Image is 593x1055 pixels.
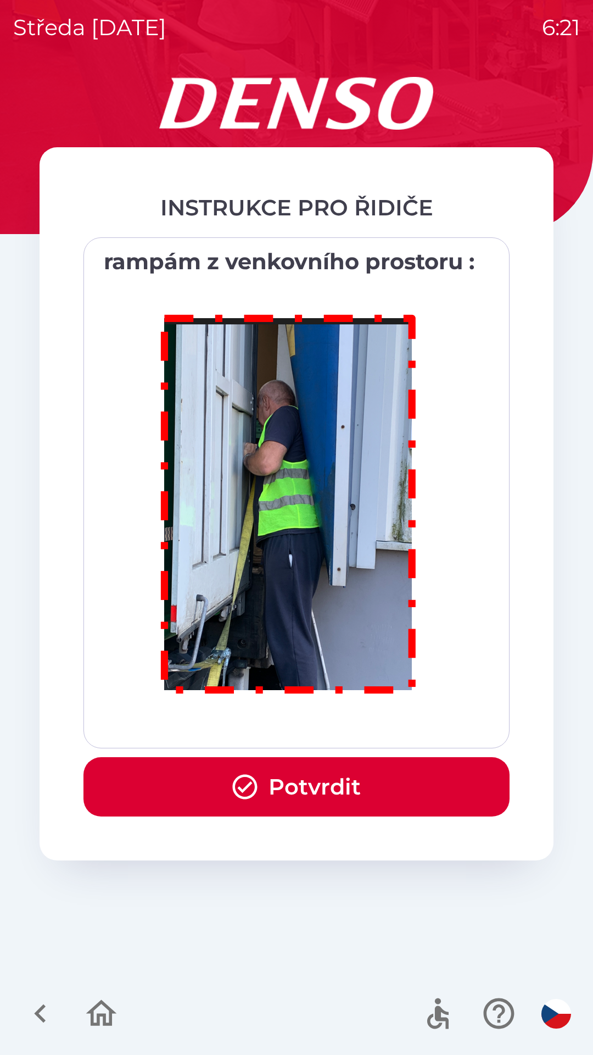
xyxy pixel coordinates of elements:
[542,11,580,44] p: 6:21
[148,300,429,704] img: M8MNayrTL6gAAAABJRU5ErkJggg==
[83,191,510,224] div: INSTRUKCE PRO ŘIDIČE
[541,999,571,1029] img: cs flag
[40,77,553,130] img: Logo
[13,11,166,44] p: středa [DATE]
[83,757,510,817] button: Potvrdit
